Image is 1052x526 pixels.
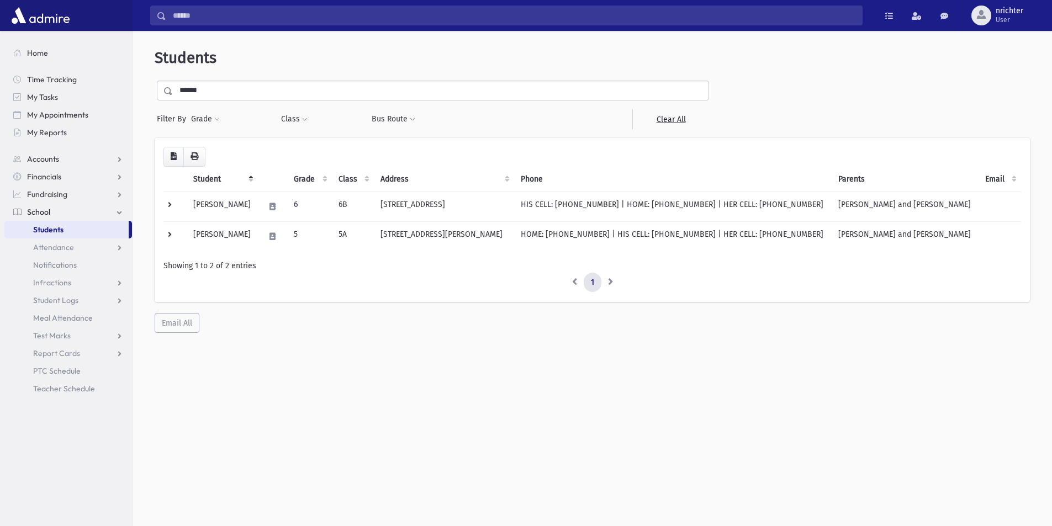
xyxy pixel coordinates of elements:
[157,113,191,125] span: Filter By
[33,225,64,235] span: Students
[4,221,129,238] a: Students
[155,49,216,67] span: Students
[27,172,61,182] span: Financials
[832,167,978,192] th: Parents
[4,274,132,291] a: Infractions
[514,192,832,221] td: HIS CELL: [PHONE_NUMBER] | HOME: [PHONE_NUMBER] | HER CELL: [PHONE_NUMBER]
[27,207,50,217] span: School
[33,331,71,341] span: Test Marks
[155,313,199,333] button: Email All
[187,167,258,192] th: Student: activate to sort column descending
[9,4,72,26] img: AdmirePro
[832,221,978,251] td: [PERSON_NAME] and [PERSON_NAME]
[374,221,514,251] td: [STREET_ADDRESS][PERSON_NAME]
[4,88,132,106] a: My Tasks
[191,109,220,129] button: Grade
[4,185,132,203] a: Fundraising
[4,44,132,62] a: Home
[4,291,132,309] a: Student Logs
[4,238,132,256] a: Attendance
[4,203,132,221] a: School
[374,192,514,221] td: [STREET_ADDRESS]
[27,154,59,164] span: Accounts
[4,344,132,362] a: Report Cards
[183,147,205,167] button: Print
[27,127,67,137] span: My Reports
[4,106,132,124] a: My Appointments
[33,295,78,305] span: Student Logs
[979,167,1021,192] th: Email: activate to sort column ascending
[33,348,80,358] span: Report Cards
[166,6,862,25] input: Search
[27,48,48,58] span: Home
[332,221,374,251] td: 5A
[187,221,258,251] td: [PERSON_NAME]
[287,192,331,221] td: 6
[27,75,77,84] span: Time Tracking
[27,92,58,102] span: My Tasks
[27,110,88,120] span: My Appointments
[4,256,132,274] a: Notifications
[4,309,132,327] a: Meal Attendance
[4,362,132,380] a: PTC Schedule
[287,221,331,251] td: 5
[33,260,77,270] span: Notifications
[832,192,978,221] td: [PERSON_NAME] and [PERSON_NAME]
[332,192,374,221] td: 6B
[332,167,374,192] th: Class: activate to sort column ascending
[371,109,416,129] button: Bus Route
[27,189,67,199] span: Fundraising
[996,15,1023,24] span: User
[4,124,132,141] a: My Reports
[187,192,258,221] td: [PERSON_NAME]
[33,242,74,252] span: Attendance
[33,313,93,323] span: Meal Attendance
[374,167,514,192] th: Address: activate to sort column ascending
[632,109,709,129] a: Clear All
[584,273,601,293] a: 1
[163,260,1021,272] div: Showing 1 to 2 of 2 entries
[33,278,71,288] span: Infractions
[163,147,184,167] button: CSV
[514,221,832,251] td: HOME: [PHONE_NUMBER] | HIS CELL: [PHONE_NUMBER] | HER CELL: [PHONE_NUMBER]
[33,366,81,376] span: PTC Schedule
[996,7,1023,15] span: nrichter
[4,327,132,344] a: Test Marks
[33,384,95,394] span: Teacher Schedule
[281,109,308,129] button: Class
[4,168,132,185] a: Financials
[4,71,132,88] a: Time Tracking
[4,150,132,168] a: Accounts
[514,167,832,192] th: Phone
[287,167,331,192] th: Grade: activate to sort column ascending
[4,380,132,397] a: Teacher Schedule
